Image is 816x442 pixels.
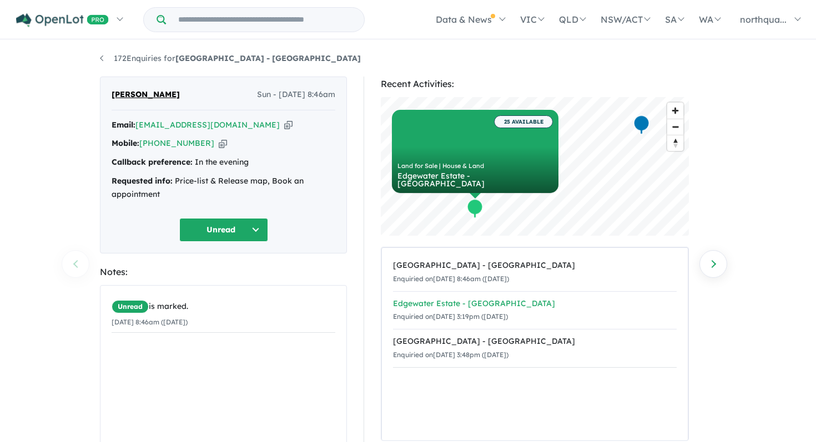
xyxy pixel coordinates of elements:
[16,13,109,27] img: Openlot PRO Logo White
[667,119,683,135] button: Zoom out
[393,291,677,330] a: Edgewater Estate - [GEOGRAPHIC_DATA]Enquiried on[DATE] 3:19pm ([DATE])
[100,265,347,280] div: Notes:
[393,329,677,368] a: [GEOGRAPHIC_DATA] - [GEOGRAPHIC_DATA]Enquiried on[DATE] 3:48pm ([DATE])
[112,157,193,167] strong: Callback preference:
[381,97,689,236] canvas: Map
[393,259,677,272] div: [GEOGRAPHIC_DATA] - [GEOGRAPHIC_DATA]
[667,103,683,119] button: Zoom in
[397,163,553,169] div: Land for Sale | House & Land
[284,119,293,131] button: Copy
[257,88,335,101] span: Sun - [DATE] 8:46am
[667,135,683,151] button: Reset bearing to north
[393,312,508,321] small: Enquiried on [DATE] 3:19pm ([DATE])
[397,172,553,187] div: Edgewater Estate - [GEOGRAPHIC_DATA]
[467,199,483,219] div: Map marker
[393,253,677,292] a: [GEOGRAPHIC_DATA] - [GEOGRAPHIC_DATA]Enquiried on[DATE] 8:46am ([DATE])
[100,53,361,63] a: 172Enquiries for[GEOGRAPHIC_DATA] - [GEOGRAPHIC_DATA]
[740,14,787,25] span: northqua...
[112,300,335,313] div: is marked.
[112,120,135,130] strong: Email:
[112,156,335,169] div: In the evening
[112,176,173,186] strong: Requested info:
[175,53,361,63] strong: [GEOGRAPHIC_DATA] - [GEOGRAPHIC_DATA]
[393,350,508,359] small: Enquiried on [DATE] 3:48pm ([DATE])
[135,120,280,130] a: [EMAIL_ADDRESS][DOMAIN_NAME]
[112,88,180,101] span: [PERSON_NAME]
[633,115,650,135] div: Map marker
[112,175,335,201] div: Price-list & Release map, Book an appointment
[393,297,677,311] div: Edgewater Estate - [GEOGRAPHIC_DATA]
[139,138,214,148] a: [PHONE_NUMBER]
[100,52,716,65] nav: breadcrumb
[393,275,509,283] small: Enquiried on [DATE] 8:46am ([DATE])
[112,318,188,326] small: [DATE] 8:46am ([DATE])
[179,218,268,242] button: Unread
[112,300,149,313] span: Unread
[219,138,227,149] button: Copy
[381,77,689,92] div: Recent Activities:
[392,110,558,193] a: 25 AVAILABLE Land for Sale | House & Land Edgewater Estate - [GEOGRAPHIC_DATA]
[168,8,362,32] input: Try estate name, suburb, builder or developer
[393,335,677,348] div: [GEOGRAPHIC_DATA] - [GEOGRAPHIC_DATA]
[494,115,553,128] span: 25 AVAILABLE
[112,138,139,148] strong: Mobile:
